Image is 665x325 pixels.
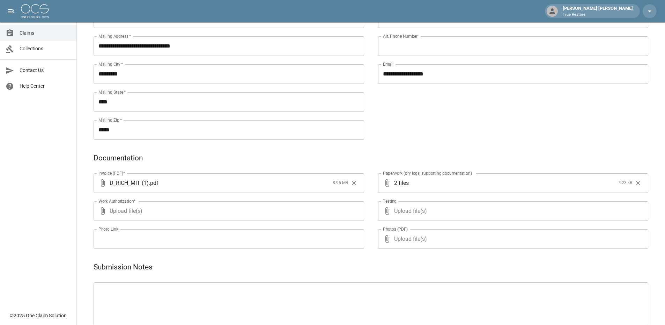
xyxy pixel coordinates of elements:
[619,180,632,187] span: 923 kB
[21,4,49,18] img: ocs-logo-white-transparent.png
[110,179,149,187] span: D_RICH_MIT (1)
[110,201,345,221] span: Upload file(s)
[20,29,71,37] span: Claims
[20,67,71,74] span: Contact Us
[394,173,617,193] span: 2 files
[149,179,158,187] span: . pdf
[394,201,630,221] span: Upload file(s)
[98,170,125,176] label: Invoice (PDF)*
[98,89,126,95] label: Mailing State
[563,12,633,18] p: True Restore
[10,312,67,319] div: © 2025 One Claim Solution
[383,198,397,204] label: Testing
[20,45,71,52] span: Collections
[98,117,122,123] label: Mailing Zip
[98,33,131,39] label: Mailing Address
[633,178,643,188] button: Clear
[383,226,408,232] label: Photos (PDF)
[333,180,348,187] span: 8.95 MB
[383,61,393,67] label: Email
[98,61,123,67] label: Mailing City
[383,33,418,39] label: Alt. Phone Number
[4,4,18,18] button: open drawer
[20,82,71,90] span: Help Center
[560,5,636,17] div: [PERSON_NAME] [PERSON_NAME]
[383,170,472,176] label: Paperwork (dry logs, supporting documentation)
[349,178,359,188] button: Clear
[394,229,630,249] span: Upload file(s)
[98,226,118,232] label: Photo Link
[98,198,136,204] label: Work Authorization*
